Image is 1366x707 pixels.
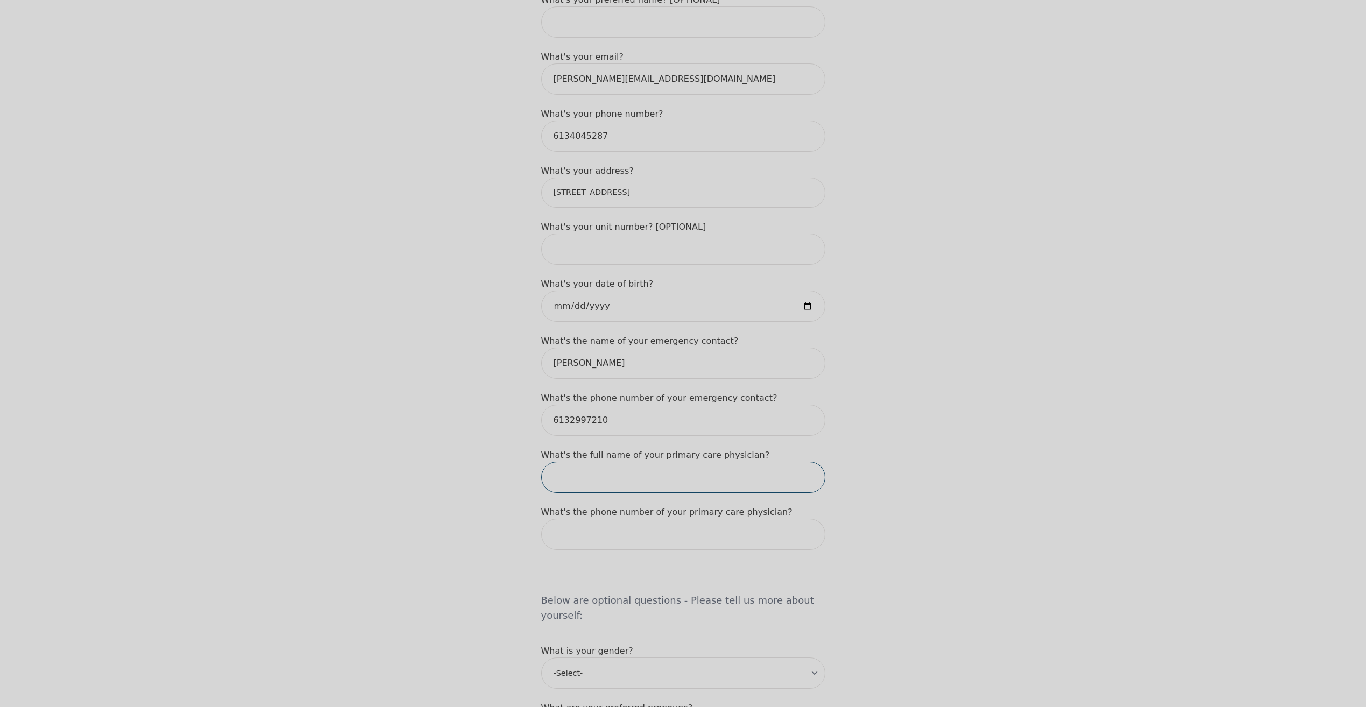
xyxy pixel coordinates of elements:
[541,393,777,403] label: What's the phone number of your emergency contact?
[541,291,825,322] input: Date of Birth
[541,646,633,656] label: What is your gender?
[541,222,706,232] label: What's your unit number? [OPTIONAL]
[541,563,825,632] h5: Below are optional questions - Please tell us more about yourself:
[541,52,624,62] label: What's your email?
[541,336,739,346] label: What's the name of your emergency contact?
[541,279,654,289] label: What's your date of birth?
[541,450,770,460] label: What's the full name of your primary care physician?
[541,109,663,119] label: What's your phone number?
[541,507,793,517] label: What's the phone number of your primary care physician?
[541,166,634,176] label: What's your address?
